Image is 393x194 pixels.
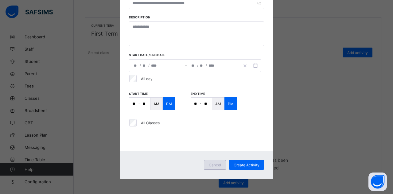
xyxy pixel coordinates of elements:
[234,163,259,167] span: Create Activity
[368,173,387,191] button: Open asap
[141,121,160,125] label: All Classes
[154,102,159,106] p: AM
[191,92,205,95] span: End time
[138,102,139,106] p: :
[129,53,186,57] span: Start date / End date
[129,92,148,95] span: start time
[197,63,198,68] span: /
[209,163,221,167] span: Cancel
[228,102,234,106] p: PM
[200,102,201,106] p: :
[185,63,187,68] span: –
[140,63,141,68] span: /
[206,63,207,68] span: /
[141,76,153,81] label: All day
[129,15,150,19] span: Description
[215,102,221,106] p: AM
[166,102,172,106] p: PM
[148,63,150,68] span: /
